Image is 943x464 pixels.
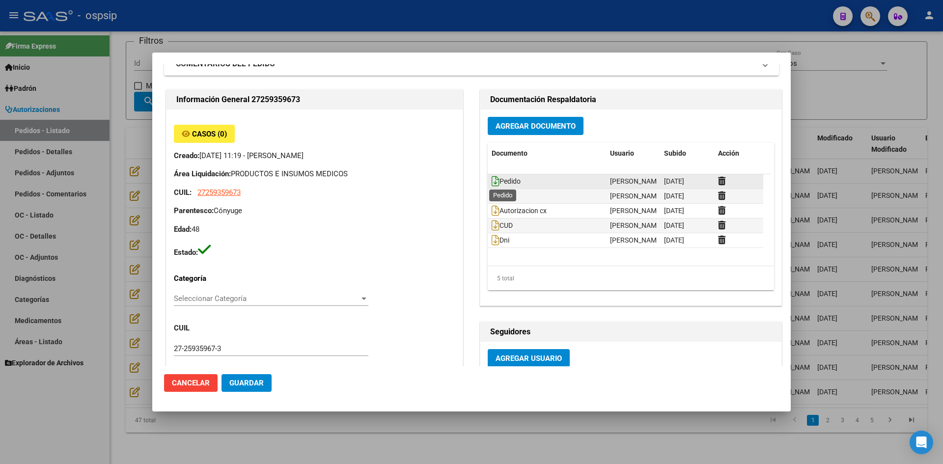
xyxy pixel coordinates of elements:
strong: Área Liquidación: [174,169,231,178]
p: Cónyuge [174,205,455,217]
p: PRODUCTOS E INSUMOS MEDICOS [174,168,455,180]
strong: Edad: [174,225,192,234]
button: Agregar Documento [488,117,583,135]
h2: Seguidores [490,326,772,338]
p: CUIL [174,323,258,334]
span: Hc [492,192,508,200]
span: Agregar Usuario [496,354,562,363]
span: Dni [492,236,509,244]
span: [DATE] [664,192,684,200]
span: Seleccionar Categoría [174,294,360,303]
strong: Creado: [174,151,199,160]
span: [DATE] [664,221,684,229]
span: Autorizacion cx [492,207,547,215]
h2: Documentación Respaldatoria [490,94,772,106]
strong: CUIL: [174,188,192,197]
datatable-header-cell: Usuario [606,143,660,164]
span: Agregar Documento [496,122,576,131]
span: Acción [718,149,739,157]
datatable-header-cell: Documento [488,143,606,164]
span: Documento [492,149,527,157]
span: Usuario [610,149,634,157]
button: Guardar [222,374,272,392]
button: Agregar Usuario [488,349,570,367]
span: Casos (0) [192,130,227,138]
h2: Información General 27259359673 [176,94,453,106]
p: Categoría [174,273,258,284]
button: Casos (0) [174,125,235,143]
span: Pedido [492,177,521,185]
span: CUD [492,221,513,229]
span: Guardar [229,379,264,387]
span: [DATE] [664,207,684,215]
span: [PERSON_NAME] [610,221,663,229]
span: 27259359673 [197,188,241,197]
span: [PERSON_NAME] [610,177,663,185]
span: [DATE] [664,177,684,185]
p: 48 [174,224,455,235]
datatable-header-cell: Acción [714,143,763,164]
span: [PERSON_NAME] [610,192,663,200]
span: Cancelar [172,379,210,387]
p: [DATE] 11:19 - [PERSON_NAME] [174,150,455,162]
div: 5 total [488,266,774,291]
strong: Parentesco: [174,206,214,215]
strong: Estado: [174,248,198,257]
span: [DATE] [664,236,684,244]
button: Cancelar [164,374,218,392]
div: Open Intercom Messenger [910,431,933,454]
span: [PERSON_NAME] [610,207,663,215]
span: [PERSON_NAME] [610,236,663,244]
span: Subido [664,149,686,157]
datatable-header-cell: Subido [660,143,714,164]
